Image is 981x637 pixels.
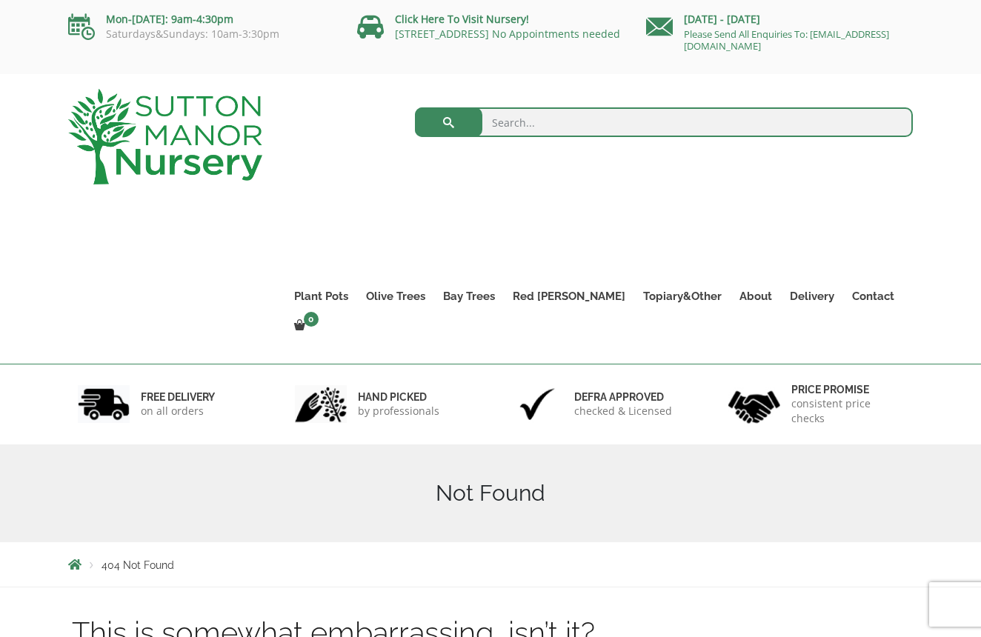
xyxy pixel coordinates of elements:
a: [STREET_ADDRESS] No Appointments needed [395,27,620,41]
a: 0 [285,316,323,336]
a: Contact [843,286,903,307]
nav: Breadcrumbs [68,558,913,570]
img: 4.jpg [728,381,780,427]
a: Red [PERSON_NAME] [504,286,634,307]
p: on all orders [141,404,215,418]
p: Saturdays&Sundays: 10am-3:30pm [68,28,335,40]
h1: Not Found [68,480,913,507]
p: checked & Licensed [574,404,672,418]
a: Delivery [781,286,843,307]
p: [DATE] - [DATE] [646,10,913,28]
h6: Price promise [791,383,904,396]
h6: hand picked [358,390,439,404]
img: logo [68,89,262,184]
a: Click Here To Visit Nursery! [395,12,529,26]
h6: FREE DELIVERY [141,390,215,404]
span: 0 [304,312,319,327]
img: 3.jpg [511,385,563,423]
input: Search... [415,107,914,137]
p: Mon-[DATE]: 9am-4:30pm [68,10,335,28]
img: 2.jpg [295,385,347,423]
a: Bay Trees [434,286,504,307]
h6: Defra approved [574,390,672,404]
p: consistent price checks [791,396,904,426]
a: Topiary&Other [634,286,731,307]
span: 404 Not Found [102,559,174,571]
a: Plant Pots [285,286,357,307]
a: Olive Trees [357,286,434,307]
a: Please Send All Enquiries To: [EMAIL_ADDRESS][DOMAIN_NAME] [684,27,889,53]
a: About [731,286,781,307]
img: 1.jpg [78,385,130,423]
p: by professionals [358,404,439,418]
